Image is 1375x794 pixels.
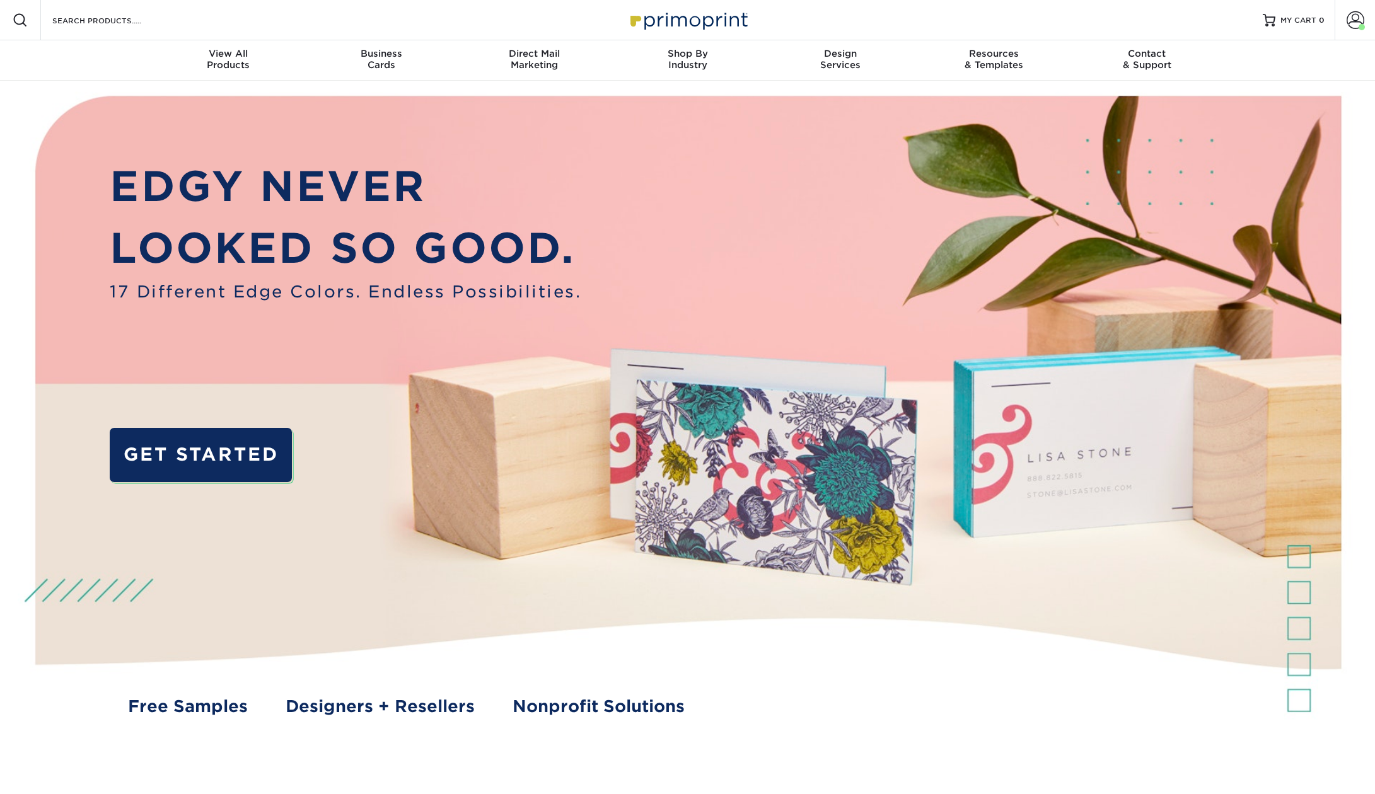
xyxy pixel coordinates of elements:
[110,156,581,217] p: EDGY NEVER
[458,48,611,59] span: Direct Mail
[286,694,475,718] a: Designers + Resellers
[128,694,248,718] a: Free Samples
[764,48,917,59] span: Design
[611,48,764,71] div: Industry
[764,40,917,81] a: DesignServices
[625,6,751,33] img: Primoprint
[1070,48,1224,59] span: Contact
[764,48,917,71] div: Services
[305,48,458,71] div: Cards
[917,48,1070,71] div: & Templates
[305,48,458,59] span: Business
[152,40,305,81] a: View AllProducts
[513,694,685,718] a: Nonprofit Solutions
[110,279,581,304] span: 17 Different Edge Colors. Endless Possibilities.
[611,48,764,59] span: Shop By
[458,48,611,71] div: Marketing
[917,48,1070,59] span: Resources
[611,40,764,81] a: Shop ByIndustry
[458,40,611,81] a: Direct MailMarketing
[1070,40,1224,81] a: Contact& Support
[305,40,458,81] a: BusinessCards
[152,48,305,59] span: View All
[1319,16,1325,25] span: 0
[51,13,174,28] input: SEARCH PRODUCTS.....
[917,40,1070,81] a: Resources& Templates
[1070,48,1224,71] div: & Support
[110,217,581,279] p: LOOKED SO GOOD.
[1280,15,1316,26] span: MY CART
[110,428,292,482] a: GET STARTED
[152,48,305,71] div: Products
